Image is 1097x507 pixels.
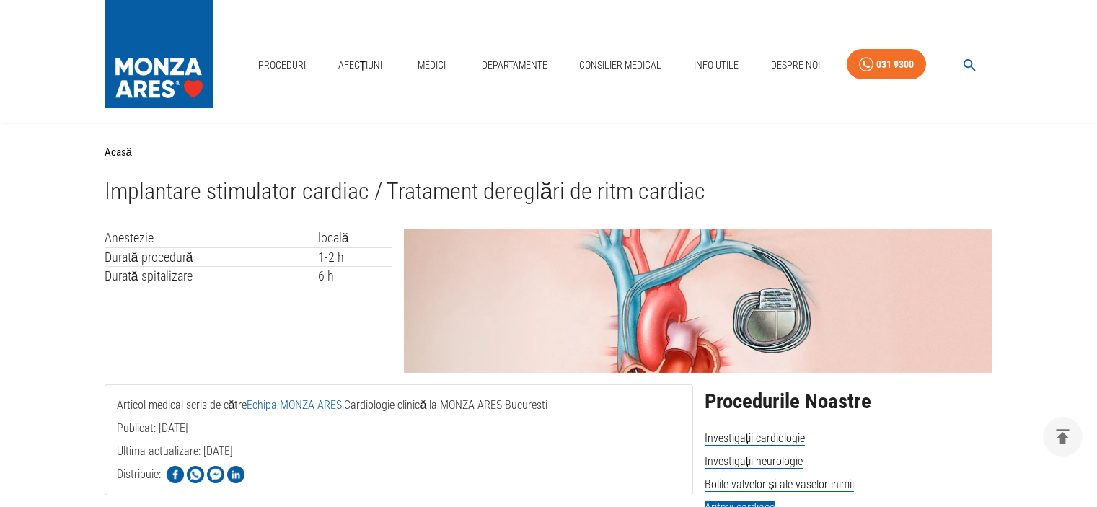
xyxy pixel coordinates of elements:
a: Despre Noi [765,50,826,80]
span: Investigații neurologie [705,454,803,469]
td: 6 h [318,267,393,286]
td: locală [318,229,393,247]
img: Share on Facebook Messenger [207,466,224,483]
a: 031 9300 [847,49,926,80]
a: Afecțiuni [332,50,389,80]
img: Share on WhatsApp [187,466,204,483]
td: Durată procedură [105,247,318,267]
img: Share on LinkedIn [227,466,244,483]
a: Consilier Medical [573,50,667,80]
p: Distribuie: [117,466,161,483]
span: Publicat: [DATE] [117,421,188,493]
img: Share on Facebook [167,466,184,483]
button: delete [1043,417,1083,457]
span: Bolile valvelor și ale vaselor inimii [705,477,854,492]
p: Articol medical scris de către , Cardiologie clinică la MONZA ARES Bucuresti [117,397,681,414]
span: Investigații cardiologie [705,431,805,446]
a: Info Utile [688,50,744,80]
p: Acasă [105,144,132,161]
a: Echipa MONZA ARES [247,398,342,412]
a: Medici [409,50,455,80]
a: Departamente [476,50,553,80]
div: 031 9300 [876,56,914,74]
h1: Implantare stimulator cardiac / Tratament dereglări de ritm cardiac [105,178,993,211]
td: Durată spitalizare [105,267,318,286]
td: Anestezie [105,229,318,247]
nav: breadcrumb [105,144,993,161]
a: Proceduri [252,50,312,80]
td: 1-2 h [318,247,393,267]
h2: Procedurile Noastre [705,390,993,413]
img: Implantare stimulator cardiac - pacemaker | MONZA ARES [404,229,992,373]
